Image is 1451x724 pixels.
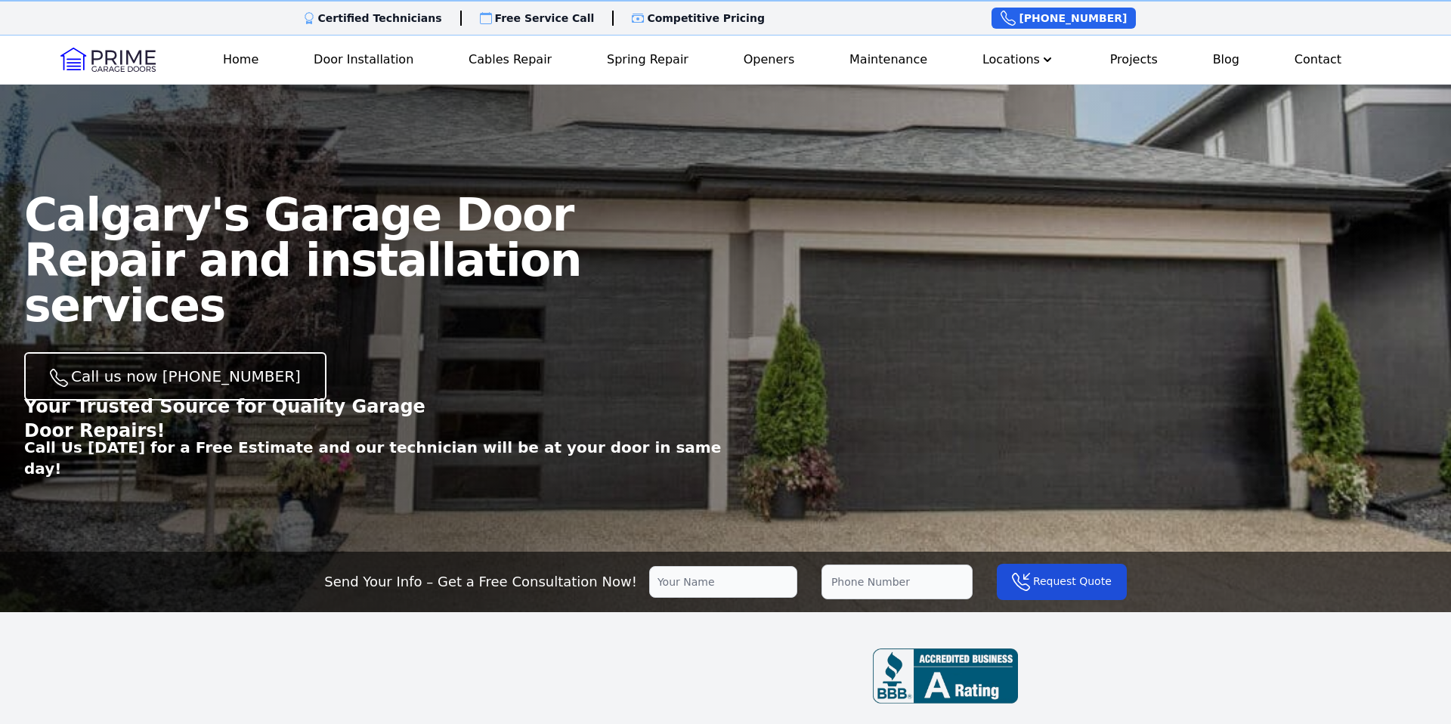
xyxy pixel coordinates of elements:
p: Your Trusted Source for Quality Garage Door Repairs! [24,394,459,443]
p: Free Service Call [495,11,595,26]
a: Maintenance [843,45,933,75]
p: Certified Technicians [318,11,442,26]
span: Calgary's Garage Door Repair and installation services [24,188,581,332]
a: [PHONE_NUMBER] [992,8,1136,29]
input: Phone Number [821,565,973,599]
img: BBB-review [873,648,1018,704]
a: Contact [1289,45,1347,75]
a: Openers [738,45,801,75]
a: Blog [1207,45,1245,75]
a: Call us now [PHONE_NUMBER] [24,352,326,401]
a: Door Installation [308,45,419,75]
button: Request Quote [997,564,1127,600]
a: Spring Repair [601,45,695,75]
button: Locations [976,45,1061,75]
a: Cables Repair [463,45,558,75]
a: Home [217,45,265,75]
p: Call Us [DATE] for a Free Estimate and our technician will be at your door in same day! [24,437,725,479]
p: Competitive Pricing [647,11,765,26]
img: Logo [60,48,156,72]
a: Projects [1104,45,1164,75]
p: Send Your Info – Get a Free Consultation Now! [324,571,637,593]
input: Your Name [649,566,797,598]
